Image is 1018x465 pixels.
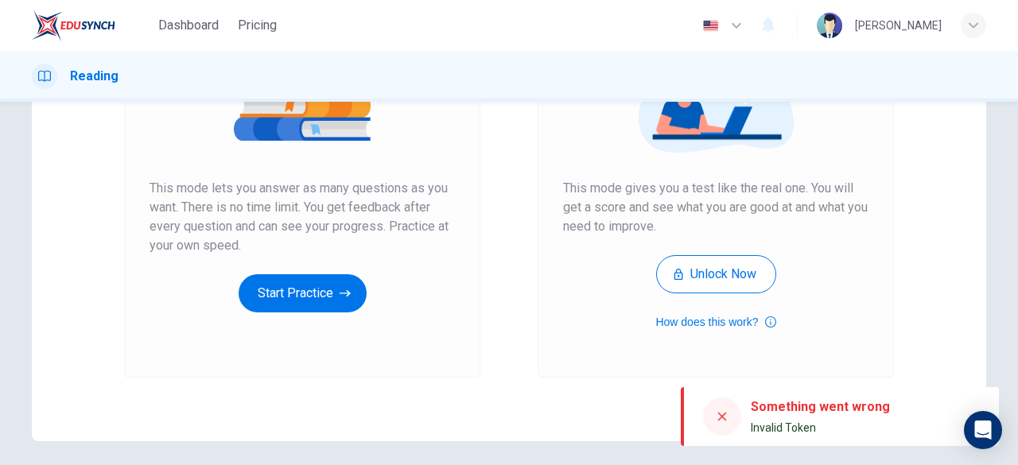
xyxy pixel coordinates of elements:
[231,11,283,40] button: Pricing
[32,10,152,41] a: EduSynch logo
[964,411,1002,449] div: Open Intercom Messenger
[817,13,842,38] img: Profile picture
[32,10,115,41] img: EduSynch logo
[656,255,776,293] button: Unlock Now
[855,16,942,35] div: [PERSON_NAME]
[751,421,816,434] span: Invalid Token
[701,20,721,32] img: en
[655,312,775,331] button: How does this work?
[751,397,890,417] div: Something went wrong
[70,67,119,86] h1: Reading
[563,179,868,236] span: This mode gives you a test like the real one. You will get a score and see what you are good at a...
[158,16,219,35] span: Dashboard
[238,16,277,35] span: Pricing
[239,274,367,312] button: Start Practice
[152,11,225,40] button: Dashboard
[150,179,455,255] span: This mode lets you answer as many questions as you want. There is no time limit. You get feedback...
